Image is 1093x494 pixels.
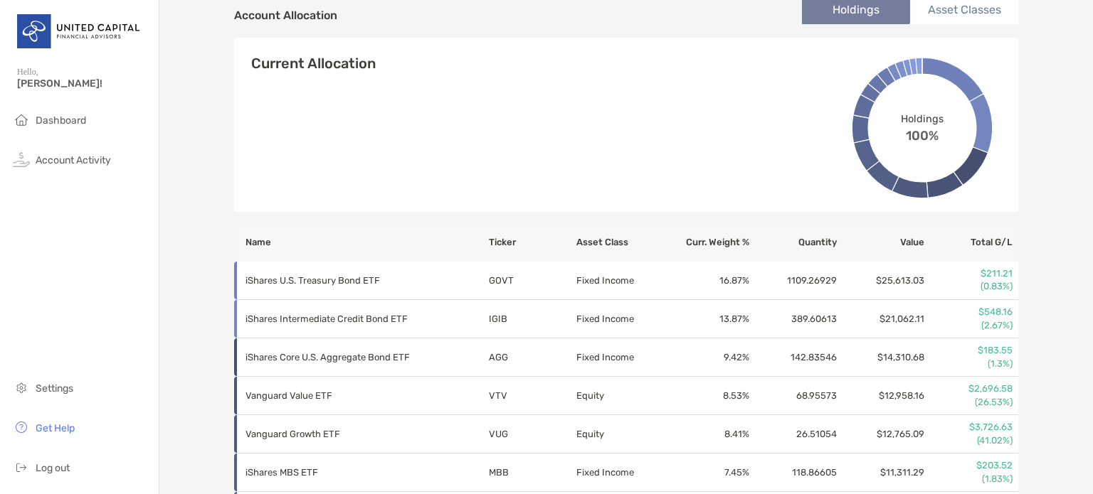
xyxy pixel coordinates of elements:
img: United Capital Logo [17,6,142,57]
p: Vanguard Value ETF [245,387,445,404]
td: Equity [576,415,663,453]
p: $2,696.58 [926,382,1013,395]
p: iShares U.S. Treasury Bond ETF [245,272,445,289]
td: GOVT [488,262,576,300]
p: (26.53%) [926,396,1013,409]
td: AGG [488,338,576,377]
p: iShares MBS ETF [245,463,445,481]
td: Fixed Income [576,262,663,300]
th: Curr. Weight % [663,223,751,262]
p: (1.3%) [926,358,1013,370]
td: $11,311.29 [838,453,925,492]
td: Fixed Income [576,300,663,338]
p: Vanguard Growth ETF [245,425,445,443]
td: 9.42 % [663,338,751,377]
td: 16.87 % [663,262,751,300]
th: Asset Class [576,223,663,262]
td: $25,613.03 [838,262,925,300]
p: iShares Core U.S. Aggregate Bond ETF [245,348,445,366]
td: VTV [488,377,576,415]
td: 1109.26929 [750,262,838,300]
td: 118.86605 [750,453,838,492]
th: Total G/L [925,223,1018,262]
p: $3,726.63 [926,421,1013,434]
h4: Account Allocation [234,9,337,22]
td: 26.51054 [750,415,838,453]
p: $203.52 [926,459,1013,472]
td: 68.95573 [750,377,838,415]
td: 142.83546 [750,338,838,377]
td: 8.41 % [663,415,751,453]
p: $211.21 [926,267,1013,280]
img: get-help icon [13,419,30,436]
img: logout icon [13,458,30,476]
span: [PERSON_NAME]! [17,77,150,90]
p: $183.55 [926,344,1013,357]
td: MBB [488,453,576,492]
td: 389.60613 [750,300,838,338]
th: Quantity [750,223,838,262]
td: 13.87 % [663,300,751,338]
td: VUG [488,415,576,453]
span: Account Activity [36,154,111,166]
span: Settings [36,382,73,394]
td: $12,958.16 [838,377,925,415]
span: Dashboard [36,114,86,127]
td: $21,062.11 [838,300,925,338]
img: settings icon [13,379,30,396]
td: 8.53 % [663,377,751,415]
td: 7.45 % [663,453,751,492]
span: 100% [906,124,939,143]
td: Fixed Income [576,453,663,492]
img: household icon [13,111,30,128]
p: (41.02%) [926,434,1013,447]
img: activity icon [13,151,30,168]
th: Ticker [488,223,576,262]
th: Name [234,223,488,262]
th: Value [838,223,925,262]
span: Log out [36,462,70,474]
p: (1.83%) [926,473,1013,485]
h4: Current Allocation [251,55,376,72]
p: $548.16 [926,306,1013,318]
p: (0.83%) [926,280,1013,293]
p: iShares Intermediate Credit Bond ETF [245,310,445,328]
td: $14,310.68 [838,338,925,377]
span: Get Help [36,422,75,434]
span: Holdings [901,112,943,124]
p: (2.67%) [926,319,1013,332]
td: Fixed Income [576,338,663,377]
td: Equity [576,377,663,415]
td: $12,765.09 [838,415,925,453]
td: IGIB [488,300,576,338]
